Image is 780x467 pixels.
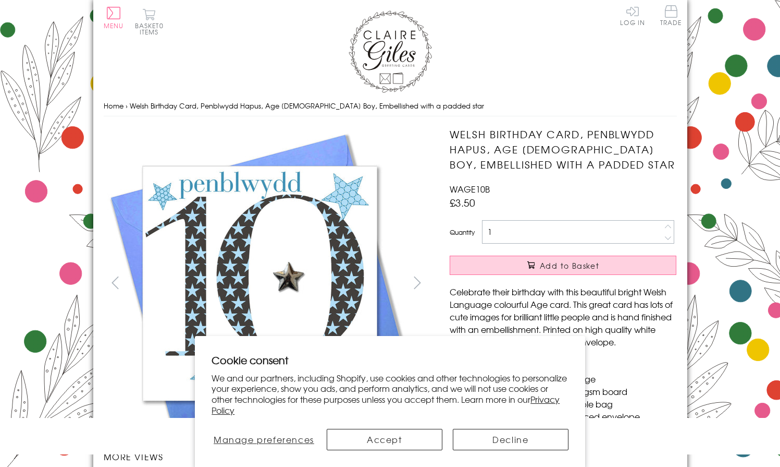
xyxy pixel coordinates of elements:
[104,95,677,117] nav: breadcrumbs
[349,10,432,93] img: Claire Giles Greetings Cards
[450,183,490,195] span: WAGE10B
[450,256,676,275] button: Add to Basket
[104,450,429,463] h3: More views
[660,5,682,28] a: Trade
[212,429,316,450] button: Manage preferences
[104,101,123,111] a: Home
[104,127,416,440] img: Welsh Birthday Card, Penblwydd Hapus, Age 10 Boy, Embellished with a padded star
[450,285,676,348] p: Celebrate their birthday with this beautiful bright Welsh Language colourful Age card. This great...
[126,101,128,111] span: ›
[660,5,682,26] span: Trade
[620,5,645,26] a: Log In
[135,8,164,35] button: Basket0 items
[450,195,475,210] span: £3.50
[212,353,568,367] h2: Cookie consent
[140,21,164,37] span: 0 items
[450,127,676,172] h1: Welsh Birthday Card, Penblwydd Hapus, Age [DEMOGRAPHIC_DATA] Boy, Embellished with a padded star
[130,101,484,111] span: Welsh Birthday Card, Penblwydd Hapus, Age [DEMOGRAPHIC_DATA] Boy, Embellished with a padded star
[214,433,314,446] span: Manage preferences
[405,271,429,294] button: next
[212,373,568,416] p: We and our partners, including Shopify, use cookies and other technologies to personalize your ex...
[540,260,599,271] span: Add to Basket
[104,271,127,294] button: prev
[212,393,560,416] a: Privacy Policy
[104,21,124,30] span: Menu
[327,429,442,450] button: Accept
[453,429,568,450] button: Decline
[450,227,475,237] label: Quantity
[104,7,124,29] button: Menu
